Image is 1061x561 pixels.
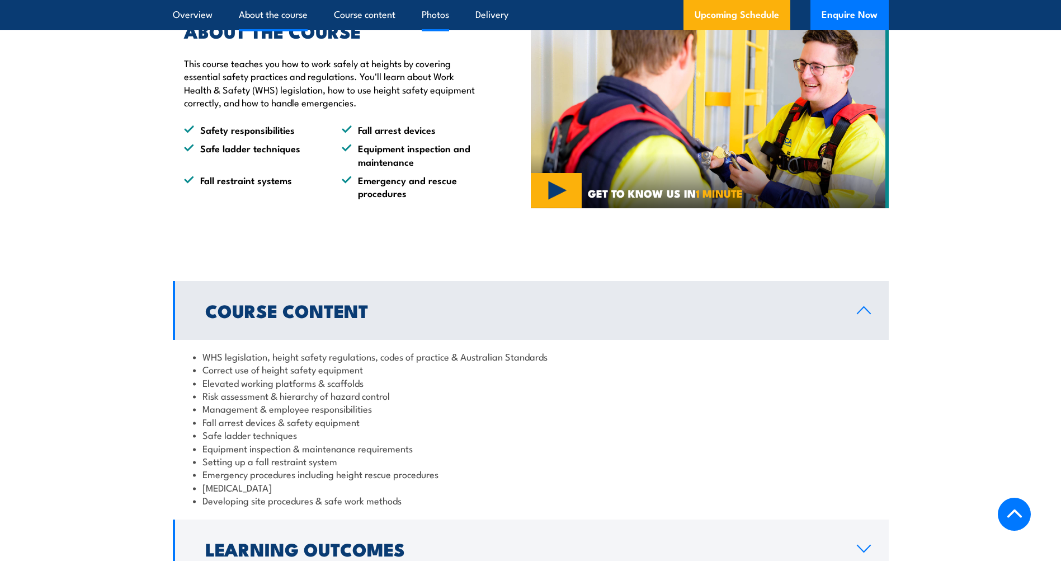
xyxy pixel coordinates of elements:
li: Correct use of height safety equipment [193,363,869,376]
li: Elevated working platforms & scaffolds [193,376,869,389]
h2: ABOUT THE COURSE [184,23,479,39]
strong: 1 MINUTE [696,185,743,201]
li: Equipment inspection & maintenance requirements [193,442,869,455]
span: GET TO KNOW US IN [588,188,743,198]
li: Safety responsibilities [184,123,322,136]
li: Emergency procedures including height rescue procedures [193,467,869,480]
li: [MEDICAL_DATA] [193,481,869,494]
li: Fall arrest devices [342,123,479,136]
li: Equipment inspection and maintenance [342,142,479,168]
li: Emergency and rescue procedures [342,174,479,200]
p: This course teaches you how to work safely at heights by covering essential safety practices and ... [184,57,479,109]
li: Developing site procedures & safe work methods [193,494,869,507]
h2: Course Content [205,302,839,318]
img: Work Safely at Heights TRAINING (2) [531,15,889,208]
a: Course Content [173,281,889,340]
li: WHS legislation, height safety regulations, codes of practice & Australian Standards [193,350,869,363]
li: Management & employee responsibilities [193,402,869,415]
li: Fall arrest devices & safety equipment [193,415,869,428]
li: Setting up a fall restraint system [193,455,869,467]
li: Safe ladder techniques [193,428,869,441]
li: Risk assessment & hierarchy of hazard control [193,389,869,402]
li: Safe ladder techniques [184,142,322,168]
li: Fall restraint systems [184,174,322,200]
h2: Learning Outcomes [205,541,839,557]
